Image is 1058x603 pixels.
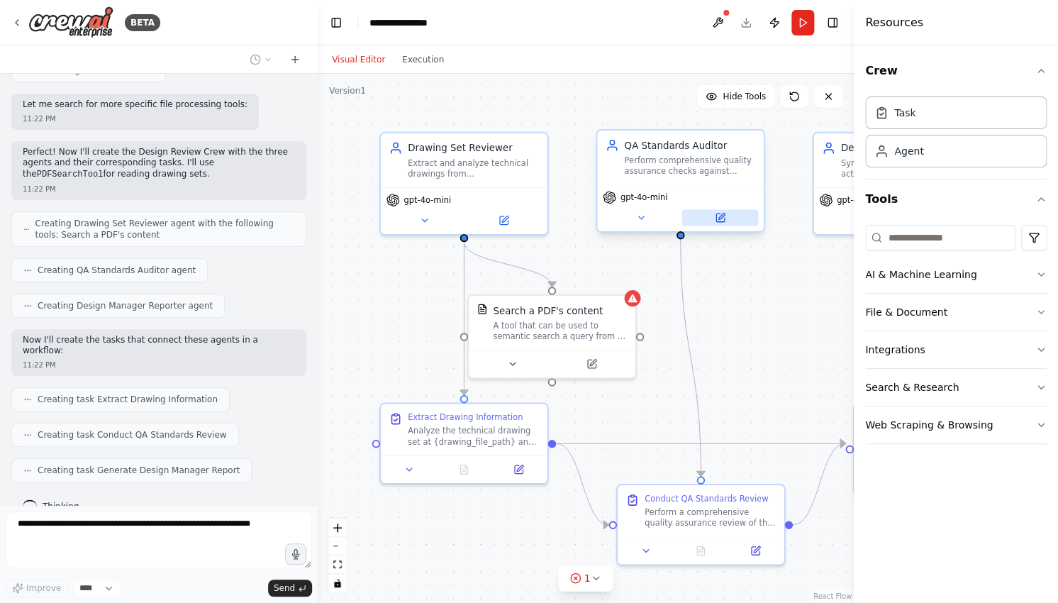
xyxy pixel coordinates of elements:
[23,360,295,370] div: 11:22 PM
[697,85,774,108] button: Hide Tools
[38,465,240,476] span: Creating task Generate Design Manager Report
[38,300,213,311] span: Creating Design Manager Reporter agent
[865,91,1047,179] div: Crew
[559,565,613,592] button: 1
[457,242,559,287] g: Edge from 68ab7c8b-13df-491e-9dc3-20f4c5e8c304 to ec03157a-8875-4923-87e7-049db4cfbe7e
[329,85,366,96] div: Version 1
[379,402,548,484] div: Extract Drawing InformationAnalyze the technical drawing set at {drawing_file_path} and extract a...
[732,543,779,559] button: Open in side panel
[556,437,608,532] g: Edge from df873bb0-ea73-40be-9ba8-3ce971658597 to 9203e855-72bc-424b-be42-3aad6dd16f0c
[38,394,218,405] span: Creating task Extract Drawing Information
[616,484,785,565] div: Conduct QA Standards ReviewPerform a comprehensive quality assurance review of the extracted draw...
[865,369,1047,406] button: Search & Research
[457,242,471,395] g: Edge from 68ab7c8b-13df-491e-9dc3-20f4c5e8c304 to df873bb0-ea73-40be-9ba8-3ce971658597
[596,132,764,236] div: QA Standards AuditorPerform comprehensive quality assurance checks against industry standards and...
[37,170,104,179] code: PDFSearchTool
[274,582,295,594] span: Send
[645,507,776,529] div: Perform a comprehensive quality assurance review of the extracted drawing information against {qa...
[465,212,542,228] button: Open in side panel
[865,14,923,31] h4: Resources
[493,304,603,317] div: Search a PDF's content
[408,426,539,448] div: Analyze the technical drawing set at {drawing_file_path} and extract all relevant architectural i...
[328,519,347,592] div: React Flow controls
[837,194,884,205] span: gpt-4o-mini
[35,218,295,240] span: Creating Drawing Set Reviewer agent with the following tools: Search a PDF's content
[38,265,196,276] span: Creating QA Standards Auditor agent
[493,320,627,342] div: A tool that can be used to semantic search a query from a PDF's content.
[369,16,442,30] nav: breadcrumb
[556,437,845,450] g: Edge from df873bb0-ea73-40be-9ba8-3ce971658597 to 3e97a824-3ba3-4930-9e82-8477ecbf88bf
[681,209,758,226] button: Open in side panel
[408,141,539,155] div: Drawing Set Reviewer
[841,141,972,155] div: Design Manager Reporter
[894,144,923,158] div: Agent
[28,6,113,38] img: Logo
[328,574,347,592] button: toggle interactivity
[6,579,67,597] button: Improve
[23,335,295,357] p: Now I'll create the tasks that connect these agents in a workflow:
[467,294,636,379] div: PDFSearchToolSearch a PDF's contentA tool that can be used to semantic search a query from a PDF'...
[584,571,591,585] span: 1
[813,132,981,236] div: Design Manager ReporterSynthesize review findings into actionable reports and checklists for {pro...
[323,51,394,68] button: Visual Editor
[620,192,668,203] span: gpt-4o-mini
[624,155,755,177] div: Perform comprehensive quality assurance checks against industry standards and building codes, foc...
[435,461,493,477] button: No output available
[894,106,915,120] div: Task
[865,51,1047,91] button: Crew
[553,356,630,372] button: Open in side panel
[813,592,852,600] a: React Flow attribution
[403,194,451,205] span: gpt-4o-mini
[672,543,730,559] button: No output available
[244,51,278,68] button: Switch to previous chat
[723,91,766,102] span: Hide Tools
[26,582,61,594] span: Improve
[495,461,542,477] button: Open in side panel
[823,13,842,33] button: Hide right sidebar
[285,543,306,565] button: Click to speak your automation idea
[328,555,347,574] button: fit view
[477,304,487,314] img: PDFSearchTool
[6,511,312,568] textarea: To enrich screen reader interactions, please activate Accessibility in Grammarly extension settings
[841,157,972,179] div: Synthesize review findings into actionable reports and checklists for {project_name}, prioritizin...
[23,114,247,124] div: 11:22 PM
[793,437,845,532] g: Edge from 9203e855-72bc-424b-be42-3aad6dd16f0c to 3e97a824-3ba3-4930-9e82-8477ecbf88bf
[23,99,247,111] p: Let me search for more specific file processing tools:
[408,412,523,423] div: Extract Drawing Information
[43,501,87,512] span: Thinking...
[328,519,347,537] button: zoom in
[865,331,1047,368] button: Integrations
[865,179,1047,219] button: Tools
[624,138,755,152] div: QA Standards Auditor
[379,132,548,236] div: Drawing Set ReviewerExtract and analyze technical drawings from {drawing_file_path}, identifying ...
[125,14,160,31] div: BETA
[284,51,306,68] button: Start a new chat
[328,537,347,555] button: zoom out
[23,184,295,194] div: 11:22 PM
[865,294,1047,331] button: File & Document
[38,429,227,441] span: Creating task Conduct QA Standards Review
[645,493,768,504] div: Conduct QA Standards Review
[865,219,1047,455] div: Tools
[23,147,295,181] p: Perfect! Now I'll create the Design Review Crew with the three agents and their corresponding tas...
[326,13,346,33] button: Hide left sidebar
[865,406,1047,443] button: Web Scraping & Browsing
[408,157,539,179] div: Extract and analyze technical drawings from {drawing_file_path}, identifying all architectural el...
[674,239,708,476] g: Edge from 644009f7-802d-41e4-936a-cd2029a7d52b to 9203e855-72bc-424b-be42-3aad6dd16f0c
[268,580,312,597] button: Send
[394,51,452,68] button: Execution
[865,256,1047,293] button: AI & Machine Learning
